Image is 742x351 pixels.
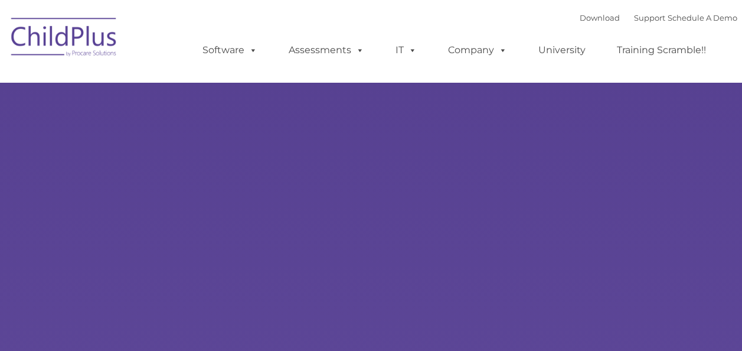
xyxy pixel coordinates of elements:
[580,13,620,22] a: Download
[605,38,718,62] a: Training Scramble!!
[527,38,597,62] a: University
[436,38,519,62] a: Company
[277,38,376,62] a: Assessments
[580,13,737,22] font: |
[384,38,429,62] a: IT
[634,13,665,22] a: Support
[5,9,123,69] img: ChildPlus by Procare Solutions
[668,13,737,22] a: Schedule A Demo
[191,38,269,62] a: Software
